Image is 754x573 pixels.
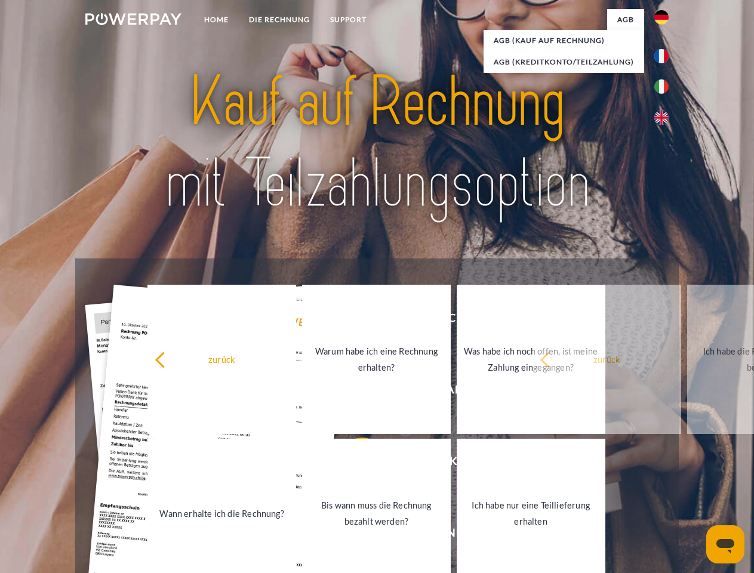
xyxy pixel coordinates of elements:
[155,505,289,521] div: Wann erhalte ich die Rechnung?
[654,79,669,94] img: it
[309,343,444,375] div: Warum habe ich eine Rechnung erhalten?
[706,525,744,563] iframe: Schaltfläche zum Öffnen des Messaging-Fensters
[85,13,181,25] img: logo-powerpay-white.svg
[239,9,320,30] a: DIE RECHNUNG
[654,110,669,125] img: en
[155,351,289,367] div: zurück
[607,9,644,30] a: agb
[464,497,598,529] div: Ich habe nur eine Teillieferung erhalten
[464,343,598,375] div: Was habe ich noch offen, ist meine Zahlung eingegangen?
[309,497,444,529] div: Bis wann muss die Rechnung bezahlt werden?
[114,57,640,229] img: title-powerpay_de.svg
[654,10,669,24] img: de
[484,51,644,73] a: AGB (Kreditkonto/Teilzahlung)
[194,9,239,30] a: Home
[457,285,605,434] a: Was habe ich noch offen, ist meine Zahlung eingegangen?
[654,49,669,63] img: fr
[540,351,674,367] div: zurück
[484,30,644,51] a: AGB (Kauf auf Rechnung)
[320,9,377,30] a: SUPPORT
